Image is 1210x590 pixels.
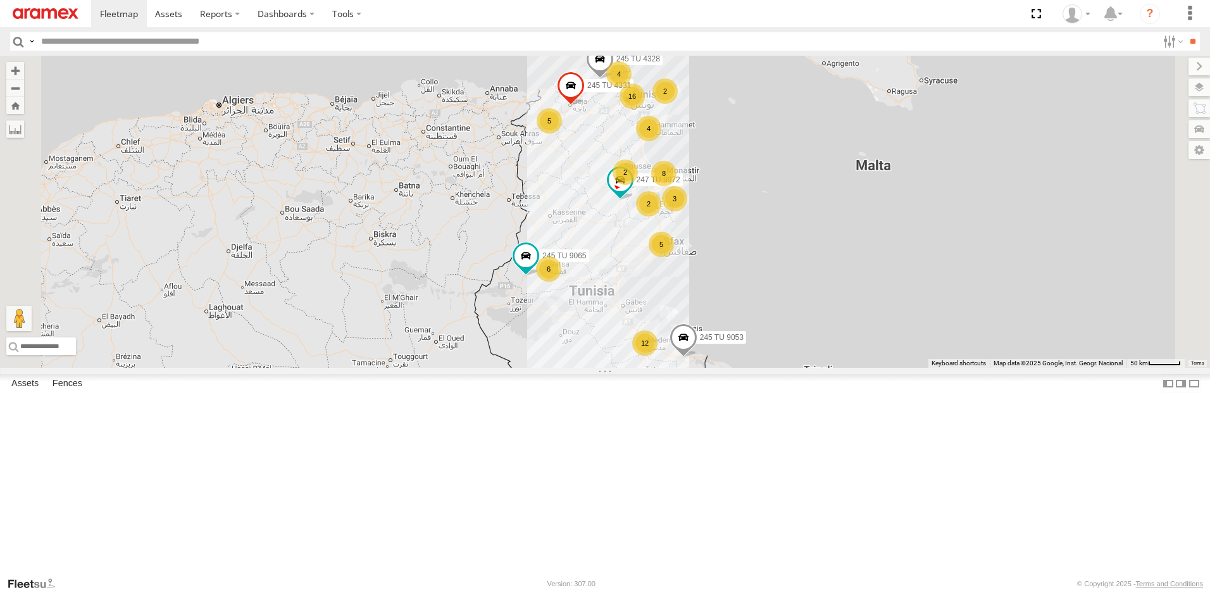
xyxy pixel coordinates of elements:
[6,306,32,331] button: Drag Pegman onto the map to open Street View
[27,32,37,51] label: Search Query
[616,54,660,63] span: 245 TU 4328
[1126,359,1185,368] button: Map Scale: 50 km per 48 pixels
[1188,374,1201,392] label: Hide Summary Table
[547,580,596,587] div: Version: 307.00
[1077,580,1203,587] div: © Copyright 2025 -
[6,62,24,79] button: Zoom in
[662,186,687,211] div: 3
[1058,4,1095,23] div: Ahmed Khanfir
[587,80,631,89] span: 245 TU 4331
[46,375,89,392] label: Fences
[1175,374,1187,392] label: Dock Summary Table to the Right
[6,120,24,138] label: Measure
[5,375,45,392] label: Assets
[13,8,78,19] img: aramex-logo.svg
[536,256,561,282] div: 6
[632,330,658,356] div: 12
[1162,374,1175,392] label: Dock Summary Table to the Left
[1130,360,1148,367] span: 50 km
[932,359,986,368] button: Keyboard shortcuts
[636,191,661,217] div: 2
[1188,141,1210,159] label: Map Settings
[1136,580,1203,587] a: Terms and Conditions
[613,160,638,185] div: 2
[6,97,24,114] button: Zoom Home
[7,577,65,590] a: Visit our Website
[637,175,680,184] span: 247 TU 9972
[542,251,586,260] span: 245 TU 9065
[606,61,632,87] div: 4
[651,161,677,186] div: 8
[537,108,562,134] div: 5
[649,232,674,257] div: 5
[1158,32,1185,51] label: Search Filter Options
[994,360,1123,367] span: Map data ©2025 Google, Inst. Geogr. Nacional
[652,78,678,104] div: 2
[6,79,24,97] button: Zoom out
[700,333,744,342] span: 245 TU 9053
[636,116,661,141] div: 4
[1191,361,1204,366] a: Terms (opens in new tab)
[1140,4,1160,24] i: ?
[620,84,645,109] div: 16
